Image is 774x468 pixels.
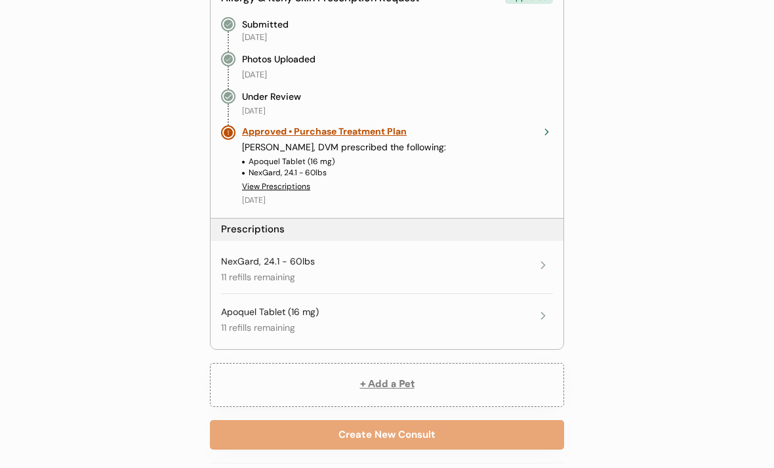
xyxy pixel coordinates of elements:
[242,195,266,206] div: [DATE]
[221,255,315,268] div: NexGard, 24.1 - 60lbs
[242,32,267,43] div: [DATE]
[242,17,289,32] div: Submitted
[221,322,295,335] div: 11 refills remaining
[242,52,316,66] div: Photos Uploaded
[242,125,533,138] div: Approved • Purchase Treatment Plan
[242,181,310,192] div: View Prescriptions
[210,420,564,450] button: Create New Consult
[242,89,301,104] div: Under Review
[242,141,553,154] div: [PERSON_NAME], DVM prescribed the following:
[249,167,327,179] div: NexGard, 24.1 - 60lbs
[242,106,266,117] div: [DATE]
[221,306,319,319] div: Apoquel Tablet (16 mg)
[221,271,295,284] div: 11 refills remaining
[210,363,564,407] button: + Add a Pet
[249,156,335,167] div: Apoquel Tablet (16 mg)
[242,69,267,81] div: [DATE]
[221,223,285,236] div: Prescriptions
